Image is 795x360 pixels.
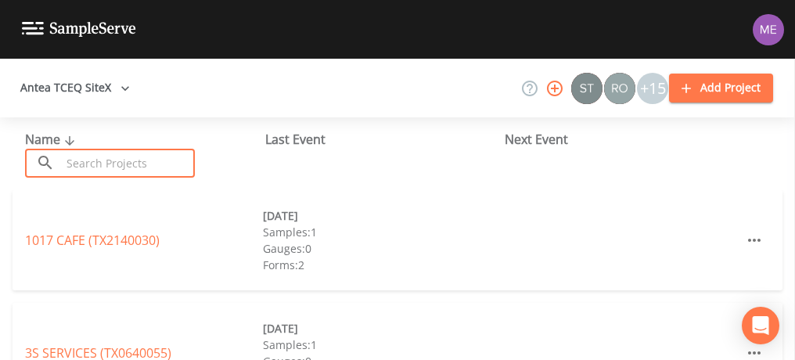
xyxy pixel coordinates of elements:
[604,73,635,104] img: 7e5c62b91fde3b9fc00588adc1700c9a
[263,224,501,240] div: Samples: 1
[265,130,505,149] div: Last Event
[753,14,784,45] img: d4d65db7c401dd99d63b7ad86343d265
[263,320,501,337] div: [DATE]
[570,73,603,104] div: Stan Porter
[571,73,603,104] img: c0670e89e469b6405363224a5fca805c
[25,131,79,148] span: Name
[603,73,636,104] div: Rodolfo Ramirez
[263,207,501,224] div: [DATE]
[637,73,668,104] div: +15
[742,307,779,344] div: Open Intercom Messenger
[61,149,195,178] input: Search Projects
[505,130,745,149] div: Next Event
[263,240,501,257] div: Gauges: 0
[14,74,136,103] button: Antea TCEQ SiteX
[669,74,773,103] button: Add Project
[263,257,501,273] div: Forms: 2
[22,22,136,37] img: logo
[263,337,501,353] div: Samples: 1
[25,232,160,249] a: 1017 CAFE (TX2140030)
